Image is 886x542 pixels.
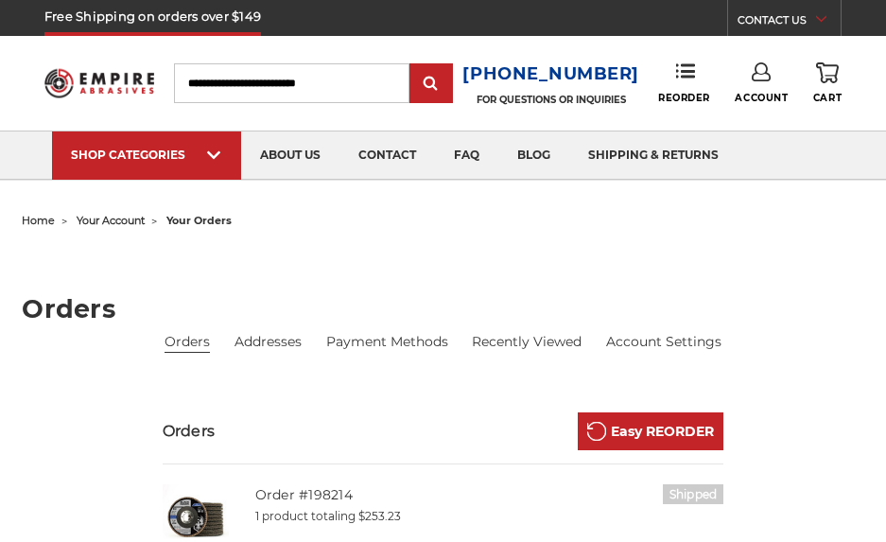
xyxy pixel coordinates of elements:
a: CONTACT US [738,9,841,36]
img: Empire Abrasives [44,61,154,105]
a: Recently Viewed [472,332,582,352]
span: your orders [166,214,232,227]
a: faq [435,131,498,180]
a: your account [77,214,145,227]
input: Submit [412,65,450,103]
p: FOR QUESTIONS OR INQUIRIES [462,94,639,106]
h1: Orders [22,296,863,322]
a: contact [339,131,435,180]
a: shipping & returns [569,131,738,180]
a: Addresses [235,332,302,352]
a: about us [241,131,339,180]
a: [PHONE_NUMBER] [462,61,639,88]
span: Cart [813,92,842,104]
a: Cart [813,62,842,104]
h6: Shipped [663,484,724,504]
a: Order #198214 [255,486,353,503]
p: 1 product totaling $253.23 [255,508,724,525]
h3: Orders [163,420,216,443]
a: home [22,214,55,227]
a: Easy REORDER [578,412,723,450]
a: Account Settings [606,332,721,352]
li: Orders [165,332,210,353]
span: Reorder [658,92,710,104]
a: Payment Methods [326,332,448,352]
span: Account [735,92,788,104]
a: Reorder [658,62,710,103]
div: SHOP CATEGORIES [71,148,222,162]
a: blog [498,131,569,180]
